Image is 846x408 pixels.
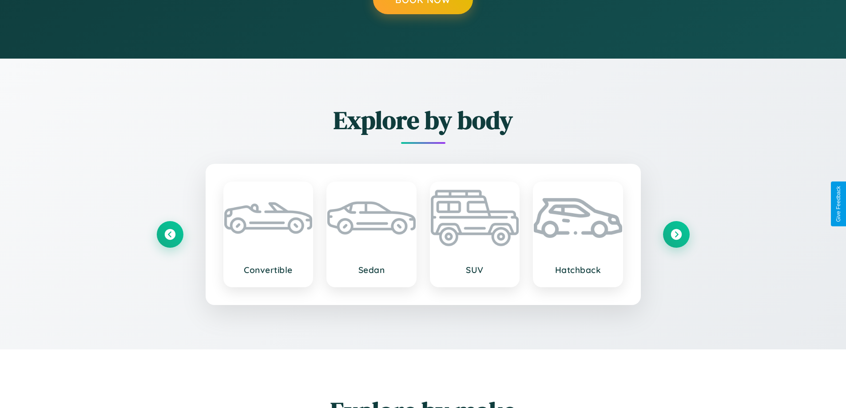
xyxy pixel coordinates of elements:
[440,265,510,275] h3: SUV
[835,186,842,222] div: Give Feedback
[157,103,690,137] h2: Explore by body
[543,265,613,275] h3: Hatchback
[336,265,407,275] h3: Sedan
[233,265,304,275] h3: Convertible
